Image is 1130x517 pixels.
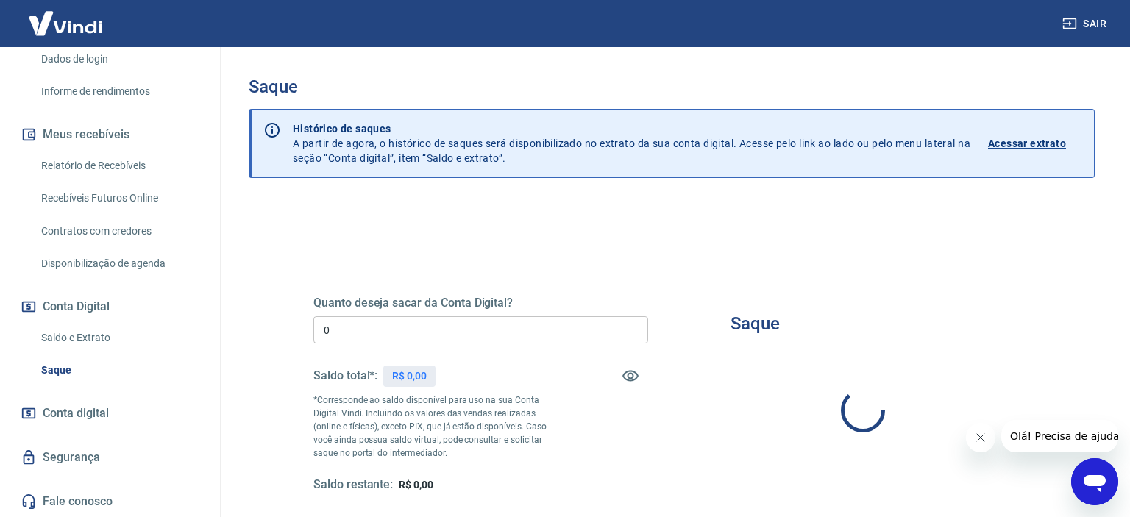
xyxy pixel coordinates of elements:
[1059,10,1112,38] button: Sair
[249,76,1095,97] h3: Saque
[313,477,393,493] h5: Saldo restante:
[35,355,202,385] a: Saque
[35,216,202,246] a: Contratos com credores
[35,183,202,213] a: Recebíveis Futuros Online
[35,151,202,181] a: Relatório de Recebíveis
[18,1,113,46] img: Vindi
[1001,420,1118,452] iframe: Mensagem da empresa
[293,121,970,165] p: A partir de agora, o histórico de saques será disponibilizado no extrato da sua conta digital. Ac...
[313,393,564,460] p: *Corresponde ao saldo disponível para uso na sua Conta Digital Vindi. Incluindo os valores das ve...
[35,76,202,107] a: Informe de rendimentos
[988,121,1082,165] a: Acessar extrato
[35,249,202,279] a: Disponibilização de agenda
[1071,458,1118,505] iframe: Botão para abrir a janela de mensagens
[731,313,780,334] h3: Saque
[35,323,202,353] a: Saldo e Extrato
[966,423,995,452] iframe: Fechar mensagem
[18,441,202,474] a: Segurança
[18,290,202,323] button: Conta Digital
[9,10,124,22] span: Olá! Precisa de ajuda?
[18,397,202,429] a: Conta digital
[988,136,1066,151] p: Acessar extrato
[313,368,377,383] h5: Saldo total*:
[18,118,202,151] button: Meus recebíveis
[293,121,970,136] p: Histórico de saques
[35,44,202,74] a: Dados de login
[392,368,427,384] p: R$ 0,00
[43,403,109,424] span: Conta digital
[399,479,433,491] span: R$ 0,00
[313,296,648,310] h5: Quanto deseja sacar da Conta Digital?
